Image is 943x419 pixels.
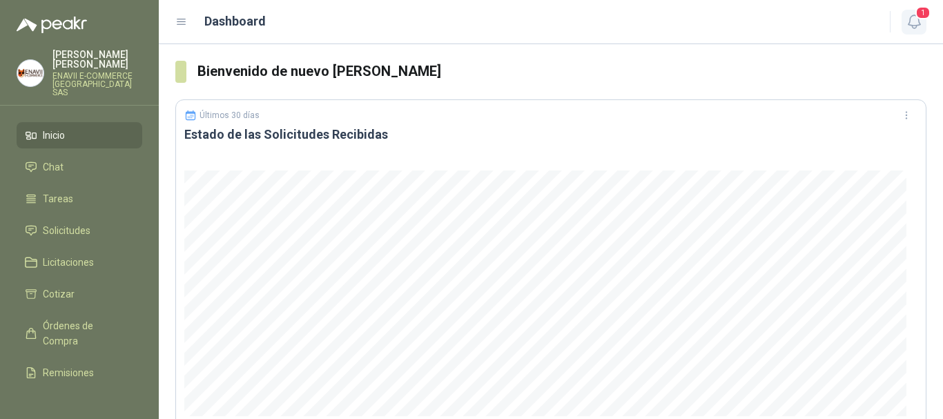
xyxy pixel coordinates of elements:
[204,12,266,31] h1: Dashboard
[17,186,142,212] a: Tareas
[915,6,931,19] span: 1
[43,365,94,380] span: Remisiones
[43,318,129,349] span: Órdenes de Compra
[43,159,64,175] span: Chat
[17,122,142,148] a: Inicio
[52,50,142,69] p: [PERSON_NAME] [PERSON_NAME]
[43,128,65,143] span: Inicio
[17,217,142,244] a: Solicitudes
[17,60,43,86] img: Company Logo
[17,313,142,354] a: Órdenes de Compra
[902,10,926,35] button: 1
[43,191,73,206] span: Tareas
[17,360,142,386] a: Remisiones
[197,61,926,82] h3: Bienvenido de nuevo [PERSON_NAME]
[17,17,87,33] img: Logo peakr
[200,110,260,120] p: Últimos 30 días
[17,249,142,275] a: Licitaciones
[17,281,142,307] a: Cotizar
[184,126,917,143] h3: Estado de las Solicitudes Recibidas
[43,286,75,302] span: Cotizar
[43,223,90,238] span: Solicitudes
[17,154,142,180] a: Chat
[52,72,142,97] p: ENAVII E-COMMERCE [GEOGRAPHIC_DATA] SAS
[43,255,94,270] span: Licitaciones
